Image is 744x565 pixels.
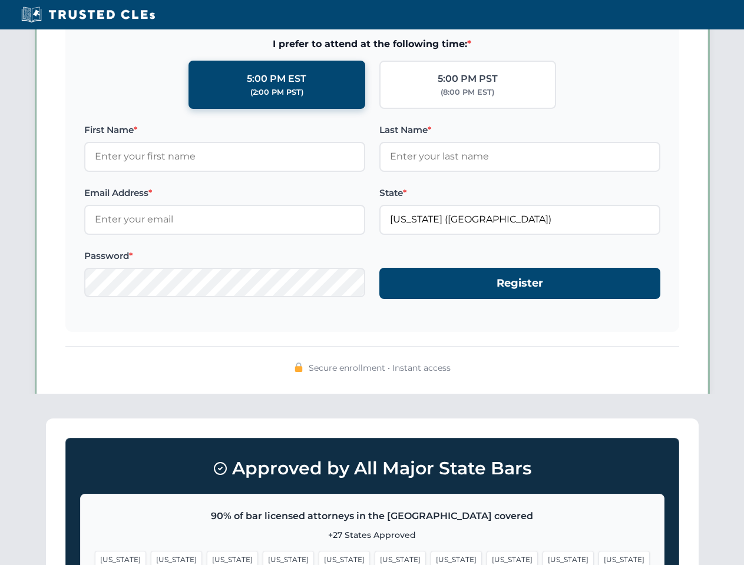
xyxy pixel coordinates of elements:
[84,36,660,52] span: I prefer to attend at the following time:
[84,205,365,234] input: Enter your email
[84,142,365,171] input: Enter your first name
[379,186,660,200] label: State
[80,453,664,484] h3: Approved by All Major State Bars
[84,186,365,200] label: Email Address
[309,361,451,374] span: Secure enrollment • Instant access
[379,205,660,234] input: Florida (FL)
[95,529,650,541] p: +27 States Approved
[84,123,365,137] label: First Name
[438,71,498,87] div: 5:00 PM PST
[294,363,303,372] img: 🔒
[441,87,494,98] div: (8:00 PM EST)
[379,142,660,171] input: Enter your last name
[18,6,158,24] img: Trusted CLEs
[247,71,306,87] div: 5:00 PM EST
[379,268,660,299] button: Register
[379,123,660,137] label: Last Name
[84,249,365,263] label: Password
[95,508,650,524] p: 90% of bar licensed attorneys in the [GEOGRAPHIC_DATA] covered
[250,87,303,98] div: (2:00 PM PST)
